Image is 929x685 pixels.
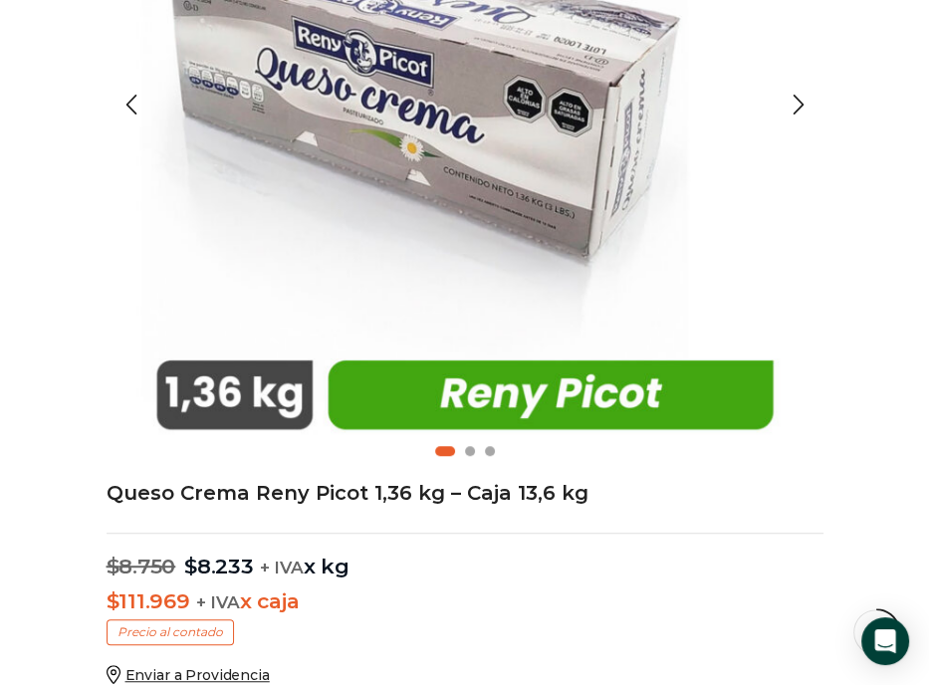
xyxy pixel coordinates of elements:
p: x kg [107,533,823,578]
span: $ [184,554,197,578]
bdi: 111.969 [107,588,190,613]
div: Open Intercom Messenger [861,617,909,665]
h1: Queso Crema Reny Picot 1,36 kg – Caja 13,6 kg [107,483,823,503]
span: Go to slide 3 [485,446,495,456]
span: $ [107,554,119,578]
span: Go to slide 2 [465,446,475,456]
bdi: 8.233 [184,554,254,578]
span: + IVA [196,592,240,612]
div: Previous slide [107,80,156,129]
span: + IVA [260,558,304,577]
p: x caja [107,588,823,613]
bdi: 8.750 [107,554,176,578]
div: Next slide [774,80,823,129]
a: Enviar a Providencia [107,666,270,684]
span: Go to slide 1 [435,446,455,456]
span: Enviar a Providencia [125,666,270,684]
p: Precio al contado [107,619,234,645]
span: $ [107,588,119,613]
